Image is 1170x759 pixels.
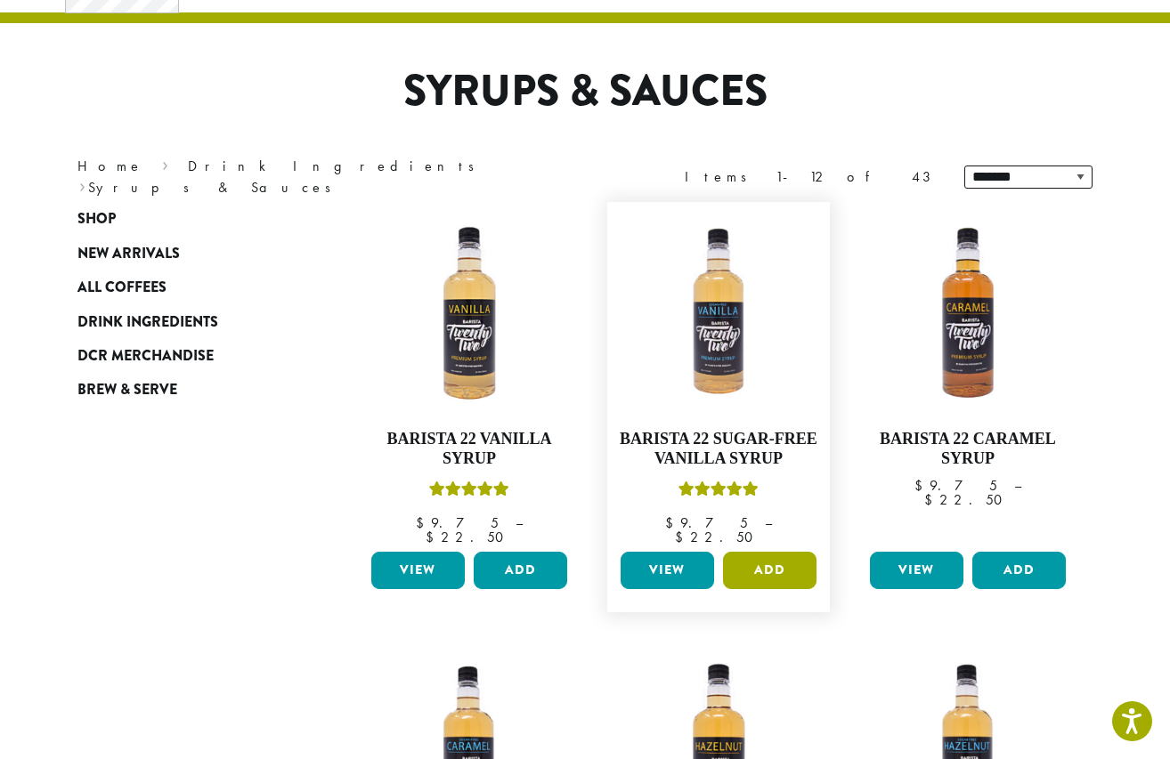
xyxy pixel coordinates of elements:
[77,243,180,265] span: New Arrivals
[621,552,714,589] a: View
[865,211,1070,416] img: CARAMEL-1-300x300.png
[616,211,821,416] img: SF-VANILLA-300x300.png
[865,211,1070,545] a: Barista 22 Caramel Syrup
[914,476,997,495] bdi: 9.75
[77,157,143,175] a: Home
[77,345,214,367] span: DCR Merchandise
[77,156,558,198] nav: Breadcrumb
[474,552,567,589] button: Add
[367,211,572,416] img: VANILLA-300x300.png
[429,479,509,505] div: Rated 5.00 out of 5
[426,528,441,546] span: $
[79,171,85,198] span: ›
[77,379,177,401] span: Brew & Serve
[188,157,486,175] a: Drink Ingredients
[516,513,523,532] span: –
[675,528,761,546] bdi: 22.50
[77,237,291,270] a: New Arrivals
[616,211,821,545] a: Barista 22 Sugar-Free Vanilla SyrupRated 5.00 out of 5
[972,552,1066,589] button: Add
[1014,476,1021,495] span: –
[371,552,465,589] a: View
[914,476,930,495] span: $
[416,513,499,532] bdi: 9.75
[870,552,963,589] a: View
[77,208,116,230] span: Shop
[865,430,1070,468] h4: Barista 22 Caramel Syrup
[924,490,939,509] span: $
[162,149,168,177] span: ›
[924,490,1011,509] bdi: 22.50
[77,311,218,334] span: Drink Ingredients
[416,513,431,532] span: $
[77,304,291,338] a: Drink Ingredients
[765,513,772,532] span: –
[678,479,759,505] div: Rated 5.00 out of 5
[685,166,938,188] div: Items 1-12 of 43
[367,430,572,468] h4: Barista 22 Vanilla Syrup
[77,373,291,407] a: Brew & Serve
[77,277,167,299] span: All Coffees
[665,513,680,532] span: $
[665,513,748,532] bdi: 9.75
[64,66,1106,117] h1: Syrups & Sauces
[77,202,291,236] a: Shop
[77,270,291,304] a: All Coffees
[426,528,512,546] bdi: 22.50
[675,528,690,546] span: $
[723,552,817,589] button: Add
[77,339,291,373] a: DCR Merchandise
[616,430,821,468] h4: Barista 22 Sugar-Free Vanilla Syrup
[367,211,572,545] a: Barista 22 Vanilla SyrupRated 5.00 out of 5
